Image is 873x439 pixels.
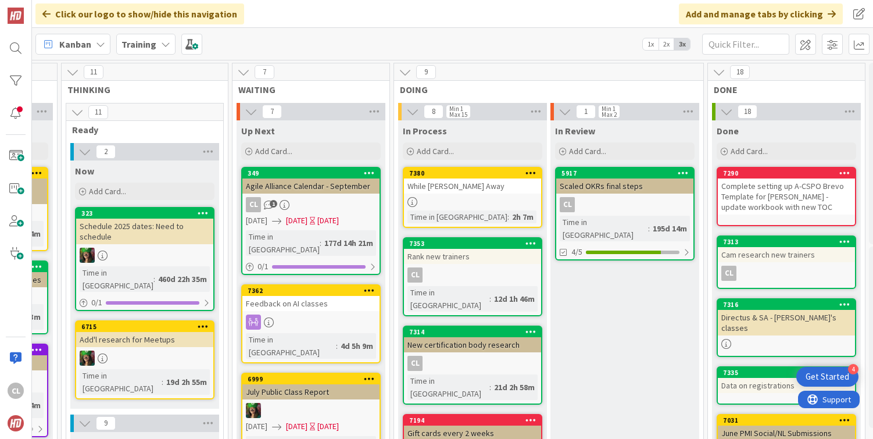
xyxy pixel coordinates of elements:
div: Time in [GEOGRAPHIC_DATA] [246,333,336,359]
div: Feedback on AI classes [242,296,380,311]
div: Scaled OKRs final steps [556,179,693,194]
div: CL [721,266,736,281]
div: 6715Add'l research for Meetups [76,322,213,347]
div: 195d 14m [650,222,690,235]
div: 6999 [242,374,380,384]
span: Now [75,165,94,177]
div: SL [76,248,213,263]
div: Rank new trainers [404,249,541,264]
span: 8 [424,105,443,119]
span: Ready [72,124,209,135]
div: 349 [248,169,380,177]
div: CL [718,266,855,281]
span: [DATE] [286,420,307,433]
div: 2h 7m [509,210,536,223]
span: THINKING [67,84,213,95]
div: Data on registrations [718,378,855,393]
span: 2x [659,38,674,50]
span: Add Card... [255,146,292,156]
div: 7353 [404,238,541,249]
div: 12d 1h 46m [491,292,538,305]
div: 323 [76,208,213,219]
span: Add Card... [417,146,454,156]
div: [DATE] [317,420,339,433]
div: 7313 [723,238,855,246]
div: 7380 [409,169,541,177]
a: 7314New certification body researchCLTime in [GEOGRAPHIC_DATA]:21d 2h 58m [403,326,542,405]
div: July Public Class Report [242,384,380,399]
span: [DATE] [286,215,307,227]
div: 349Agile Alliance Calendar - September [242,168,380,194]
div: CL [407,356,423,371]
div: 5917Scaled OKRs final steps [556,168,693,194]
div: Directus & SA - [PERSON_NAME]'s classes [718,310,855,336]
span: : [648,222,650,235]
div: 4d 5h 9m [338,340,376,352]
span: DOING [400,84,689,95]
div: 6999 [248,375,380,383]
span: [DATE] [246,420,267,433]
span: : [489,292,491,305]
div: 7314 [404,327,541,337]
span: DONE [714,84,850,95]
div: CL [246,197,261,212]
div: 19d 2h 55m [163,376,210,388]
div: 6715 [76,322,213,332]
div: While [PERSON_NAME] Away [404,179,541,194]
img: SL [80,248,95,263]
div: 7316 [723,301,855,309]
span: : [162,376,163,388]
div: 7353 [409,240,541,248]
div: Click our logo to show/hide this navigation [35,3,244,24]
div: Schedule 2025 dates: Need to schedule [76,219,213,244]
a: 7313Cam research new trainersCL [717,235,856,289]
div: Min 1 [602,106,616,112]
div: 177d 14h 21m [321,237,376,249]
span: : [336,340,338,352]
span: 11 [88,105,108,119]
div: 7194 [404,415,541,426]
div: 6715 [81,323,213,331]
a: 7353Rank new trainersCLTime in [GEOGRAPHIC_DATA]:12d 1h 46m [403,237,542,316]
div: Time in [GEOGRAPHIC_DATA] [407,286,489,312]
div: CL [404,356,541,371]
div: 7353Rank new trainers [404,238,541,264]
div: 21d 2h 58m [491,381,538,394]
span: 11 [84,65,103,79]
a: 349Agile Alliance Calendar - SeptemberCL[DATE][DATE][DATE]Time in [GEOGRAPHIC_DATA]:177d 14h 21m0/1 [241,167,381,275]
div: 7380While [PERSON_NAME] Away [404,168,541,194]
span: Support [24,2,53,16]
div: 7316Directus & SA - [PERSON_NAME]'s classes [718,299,855,336]
span: : [489,381,491,394]
b: Training [121,38,156,50]
div: 7362 [242,285,380,296]
img: avatar [8,415,24,431]
div: 460d 22h 35m [155,273,210,285]
div: 7290 [718,168,855,179]
div: 323 [81,209,213,217]
div: CL [407,267,423,283]
span: Done [717,125,739,137]
a: 6715Add'l research for MeetupsSLTime in [GEOGRAPHIC_DATA]:19d 2h 55m [75,320,214,399]
div: Complete setting up A-CSPO Brevo Template for [PERSON_NAME] - update workbook with new TOC [718,179,855,215]
a: 7335Data on registrations [717,366,856,405]
div: Get Started [806,371,849,383]
img: Visit kanbanzone.com [8,8,24,24]
img: SL [80,351,95,366]
span: 7 [262,105,282,119]
div: 7362 [248,287,380,295]
div: 4 [848,364,858,374]
img: SL [246,403,261,418]
span: 3x [674,38,690,50]
div: 7314 [409,328,541,336]
div: Max 2 [602,112,617,117]
span: 4/5 [571,246,582,258]
a: 323Schedule 2025 dates: Need to scheduleSLTime in [GEOGRAPHIC_DATA]:460d 22h 35m0/1 [75,207,214,311]
span: Add Card... [89,186,126,197]
div: Agile Alliance Calendar - September [242,179,380,194]
a: 7316Directus & SA - [PERSON_NAME]'s classes [717,298,856,357]
div: 7335Data on registrations [718,367,855,393]
div: SL [76,351,213,366]
span: [DATE] [246,215,267,227]
div: 7335 [723,369,855,377]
